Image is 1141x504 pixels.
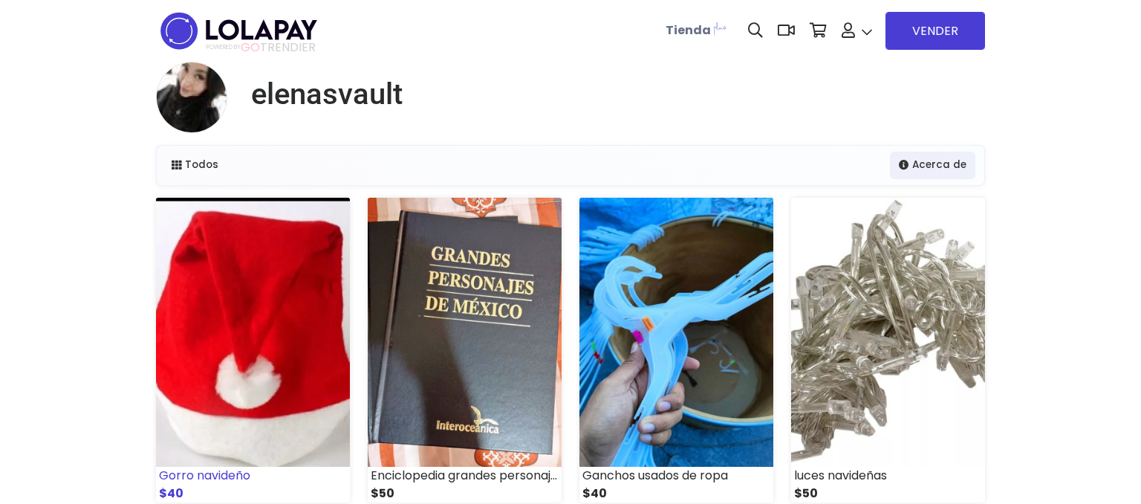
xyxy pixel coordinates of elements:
a: Acerca de [890,152,975,178]
img: Lolapay Plus [711,19,729,37]
div: $40 [579,485,773,503]
a: Gorro navideño $40 [156,198,350,503]
span: TRENDIER [207,41,316,54]
img: logo [156,7,322,54]
div: Gorro navideño [156,467,350,485]
img: small_1724803115847.jpeg [156,198,350,467]
img: small_1720120798310.jpeg [791,198,985,467]
b: Tienda [666,22,711,39]
div: Enciclopedia grandes personajes [368,467,562,485]
span: GO [241,39,260,56]
a: luces navideñas $50 [791,198,985,503]
a: Todos [163,152,227,178]
div: $50 [368,485,562,503]
div: $50 [791,485,985,503]
div: Ganchos usados de ropa [579,467,773,485]
a: VENDER [885,12,985,50]
img: small_1720121302949.jpeg [368,198,562,467]
div: $40 [156,485,350,503]
a: Enciclopedia grandes personajes $50 [368,198,562,503]
img: small_1720121231268.jpeg [579,198,773,467]
div: luces navideñas [791,467,985,485]
h1: elenasvault [251,77,403,112]
a: elenasvault [239,77,403,112]
span: POWERED BY [207,43,241,51]
a: Ganchos usados de ropa $40 [579,198,773,503]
